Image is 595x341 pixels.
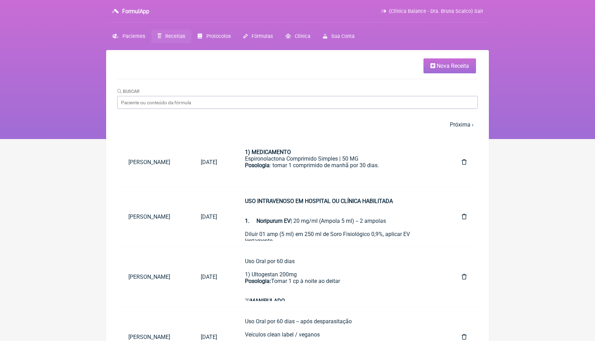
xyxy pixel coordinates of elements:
[190,153,228,171] a: [DATE]
[191,30,237,43] a: Protocolos
[317,30,361,43] a: Sua Conta
[245,162,270,169] strong: Posologia
[437,63,469,69] span: Nova Receita
[237,30,279,43] a: Fórmulas
[245,162,434,175] div: : tomar 1 comprimido de manhã por 30 dias.
[250,298,285,304] strong: MANIPULADO
[234,143,445,181] a: 1) MEDICAMENTOEspironolactona Comprimido Simples | 50 MGPosologia: tomar 1 comprimido de manhã po...
[117,208,190,226] a: [PERSON_NAME]
[450,121,474,128] a: Próxima ›
[117,117,478,132] nav: pager
[252,33,273,39] span: Fórmulas
[331,33,355,39] span: Sua Conta
[165,33,185,39] span: Receitas
[117,96,478,109] input: Paciente ou conteúdo da fórmula
[295,33,310,39] span: Clínica
[389,8,483,14] span: (Clínica Balance - Dra. Bruna Scalco) Sair
[206,33,231,39] span: Protocolos
[423,58,476,73] a: Nova Receita
[245,155,434,162] div: Espironolactona Comprimido Simples | 50 MG
[117,268,190,286] a: [PERSON_NAME]
[245,198,434,224] div: | 20 mg/ml (Ampola 5 ml) -- 2 ampolas
[234,252,445,301] a: Uso Oral por 60 dias1) Ultogestan 200mgPosologia:Tomar 1 cp à noite ao deitar2)MANIPULADO[MEDICAL...
[190,208,228,226] a: [DATE]
[106,30,151,43] a: Pacientes
[245,198,393,224] strong: USO INTRAVENOSO EM HOSPITAL OU CLÍNICA HABILITADA 1.
[245,278,271,284] strong: Posologia:
[117,153,190,171] a: [PERSON_NAME]
[381,8,483,14] a: (Clínica Balance - Dra. Bruna Scalco) Sair
[122,33,145,39] span: Pacientes
[279,30,317,43] a: Clínica
[245,149,291,155] strong: 1) MEDICAMENTO
[234,192,445,241] a: USO INTRAVENOSO EM HOSPITAL OU CLÍNICA HABILITADA1. Noripurum EV| 20 mg/ml (Ampola 5 ml) -- 2 amp...
[245,258,434,317] div: Uso Oral por 60 dias 1) Ultogestan 200mg Tomar 1 cp à noite ao deitar 2) [MEDICAL_DATA] 7mcg Toma...
[122,8,149,15] h3: FormulApp
[117,89,140,94] label: Buscar
[190,268,228,286] a: [DATE]
[151,30,191,43] a: Receitas
[256,218,291,224] strong: Noripurum EV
